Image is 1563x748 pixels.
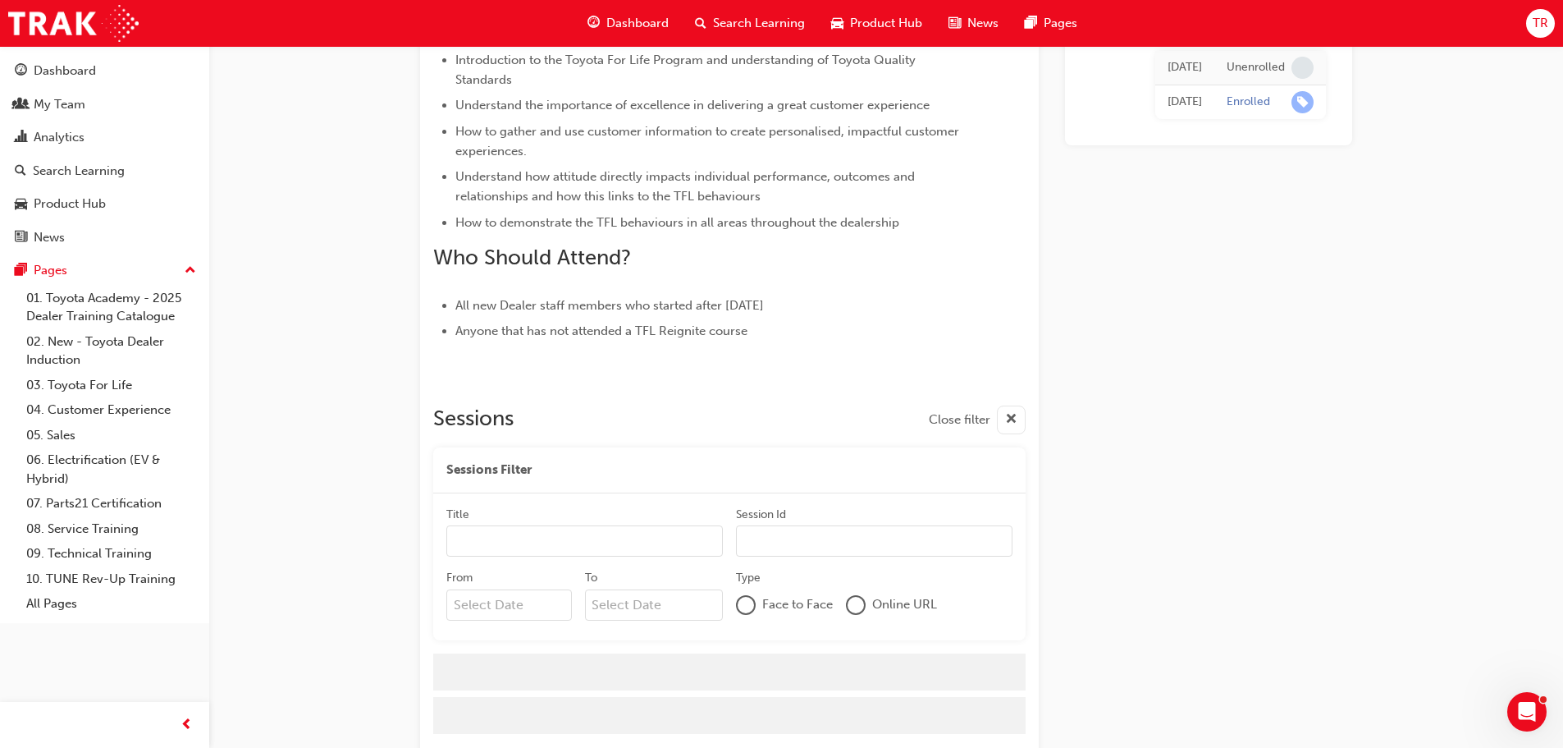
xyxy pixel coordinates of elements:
a: Search Learning [7,156,203,186]
span: TR [1533,14,1548,33]
span: Online URL [872,595,937,614]
span: Search Learning [713,14,805,33]
div: Dashboard [34,62,96,80]
span: Sessions Filter [446,461,532,480]
span: cross-icon [1005,410,1017,430]
div: Thu Aug 28 2025 13:30:43 GMT+1000 (Australian Eastern Standard Time) [1168,93,1202,112]
input: Session Id [736,525,1012,557]
span: guage-icon [587,13,600,34]
span: Dashboard [606,14,669,33]
span: Who Should Attend? [433,245,631,270]
span: learningRecordVerb_ENROLL-icon [1291,91,1314,113]
span: people-icon [15,98,27,112]
div: Pages [34,261,67,280]
span: All new Dealer staff members who started after [DATE] [455,298,764,313]
a: All Pages [20,591,203,617]
span: News [967,14,999,33]
span: prev-icon [181,715,193,736]
div: Session Id [736,507,786,523]
button: TR [1526,9,1555,38]
a: Dashboard [7,56,203,86]
a: 07. Parts21 Certification [20,491,203,516]
span: pages-icon [15,264,27,278]
div: From [446,570,473,586]
div: Search Learning [33,162,125,181]
div: Analytics [34,128,85,147]
div: News [34,228,65,247]
input: Title [446,525,723,557]
div: Type [736,570,761,586]
a: 05. Sales [20,423,203,448]
span: pages-icon [1025,13,1037,34]
span: car-icon [831,13,843,34]
span: Face to Face [762,595,833,614]
a: pages-iconPages [1012,7,1090,40]
a: 09. Technical Training [20,541,203,567]
span: car-icon [15,197,27,212]
a: search-iconSearch Learning [682,7,818,40]
input: From [446,590,572,621]
a: Product Hub [7,189,203,219]
a: 10. TUNE Rev-Up Training [20,567,203,592]
h2: Sessions [433,406,514,434]
button: Pages [7,255,203,286]
span: search-icon [15,164,26,179]
span: Anyone that has not attended a TFL Reignite course [455,324,747,338]
a: 02. New - Toyota Dealer Induction [20,329,203,373]
span: Understand the importance of excellence in delivering a great customer experience [455,98,930,112]
a: car-iconProduct Hub [818,7,935,40]
span: learningRecordVerb_NONE-icon [1291,57,1314,79]
a: News [7,223,203,253]
button: Close filter [929,406,1026,434]
span: news-icon [15,231,27,246]
div: Enrolled [1227,94,1270,110]
div: Unenrolled [1227,60,1285,76]
span: chart-icon [15,131,27,145]
a: Analytics [7,122,203,153]
a: 04. Customer Experience [20,397,203,423]
span: How to gather and use customer information to create personalised, impactful customer experiences. [455,124,962,158]
img: Trak [8,5,139,42]
iframe: Intercom live chat [1507,692,1547,732]
span: Understand how attitude directly impacts individual performance, outcomes and relationships and h... [455,169,918,204]
div: Title [446,507,469,523]
a: 08. Service Training [20,516,203,542]
span: news-icon [948,13,961,34]
a: news-iconNews [935,7,1012,40]
input: To [585,590,724,621]
div: Product Hub [34,195,106,213]
a: 03. Toyota For Life [20,373,203,398]
span: Pages [1044,14,1077,33]
span: Introduction to the Toyota For Life Program and understanding of Toyota Quality Standards [455,53,919,87]
a: 06. Electrification (EV & Hybrid) [20,447,203,491]
span: guage-icon [15,64,27,79]
button: DashboardMy TeamAnalyticsSearch LearningProduct HubNews [7,53,203,255]
div: My Team [34,95,85,114]
a: My Team [7,89,203,120]
span: Product Hub [850,14,922,33]
span: How to demonstrate the TFL behaviours in all areas throughout the dealership [455,215,899,230]
span: up-icon [185,260,196,282]
a: 01. Toyota Academy - 2025 Dealer Training Catalogue [20,286,203,329]
div: Thu Aug 28 2025 13:31:11 GMT+1000 (Australian Eastern Standard Time) [1168,58,1202,77]
a: guage-iconDashboard [574,7,682,40]
span: Close filter [929,411,990,429]
span: search-icon [695,13,706,34]
div: To [585,570,597,586]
